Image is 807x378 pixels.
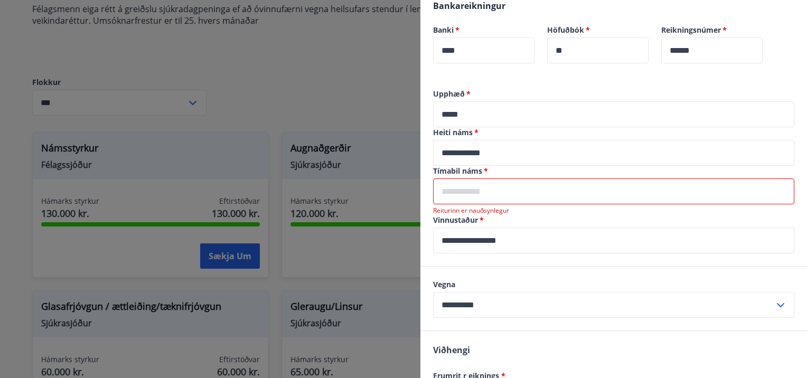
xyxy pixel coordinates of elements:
label: Reikningsnúmer [661,25,763,35]
div: Vinnustaður [433,228,794,253]
label: Höfuðbók [547,25,649,35]
label: Vegna [433,279,794,290]
label: Heiti náms [433,127,794,138]
div: Upphæð [433,101,794,127]
div: Tímabil náms [433,178,794,204]
label: Banki [433,25,534,35]
label: Vinnustaður [433,215,794,225]
div: Heiti náms [433,140,794,166]
p: Reiturinn er nauðsynlegur [433,206,794,215]
label: Upphæð [433,89,794,99]
span: Viðhengi [433,344,470,356]
label: Tímabil náms [433,166,794,176]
